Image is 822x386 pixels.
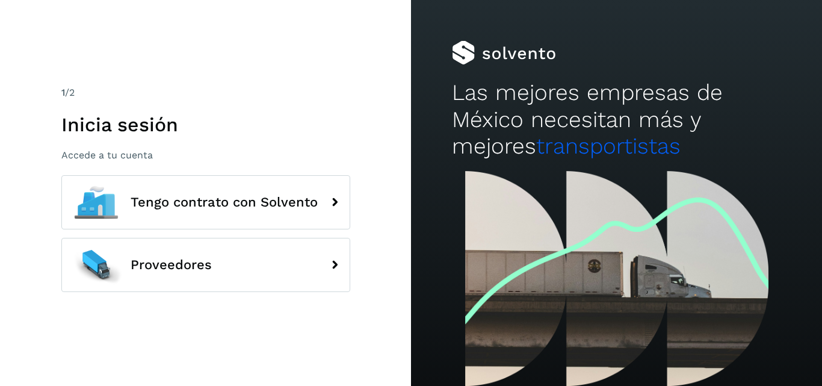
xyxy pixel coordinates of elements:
[61,87,65,98] span: 1
[61,238,350,292] button: Proveedores
[61,175,350,229] button: Tengo contrato con Solvento
[61,149,350,161] p: Accede a tu cuenta
[452,79,780,160] h2: Las mejores empresas de México necesitan más y mejores
[536,133,681,159] span: transportistas
[131,258,212,272] span: Proveedores
[131,195,318,210] span: Tengo contrato con Solvento
[61,86,350,100] div: /2
[61,113,350,136] h1: Inicia sesión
